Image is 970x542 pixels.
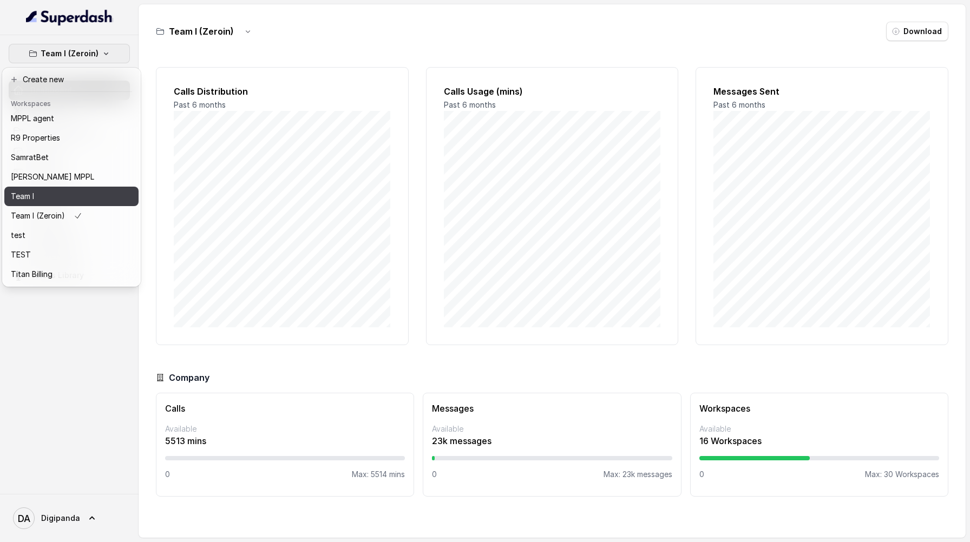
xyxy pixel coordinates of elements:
div: Team I (Zeroin) [2,68,141,287]
p: SamratBet [11,151,49,164]
p: Team I [11,190,34,203]
p: MPPL agent [11,112,54,125]
p: [PERSON_NAME] MPPL [11,170,94,183]
p: test [11,229,25,242]
p: R9 Properties [11,131,60,144]
p: TEST [11,248,31,261]
button: Create new [4,70,139,89]
button: Team I (Zeroin) [9,44,130,63]
header: Workspaces [4,94,139,111]
p: Titan Billing [11,268,53,281]
p: Team I (Zeroin) [11,209,65,222]
p: Team I (Zeroin) [41,47,99,60]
